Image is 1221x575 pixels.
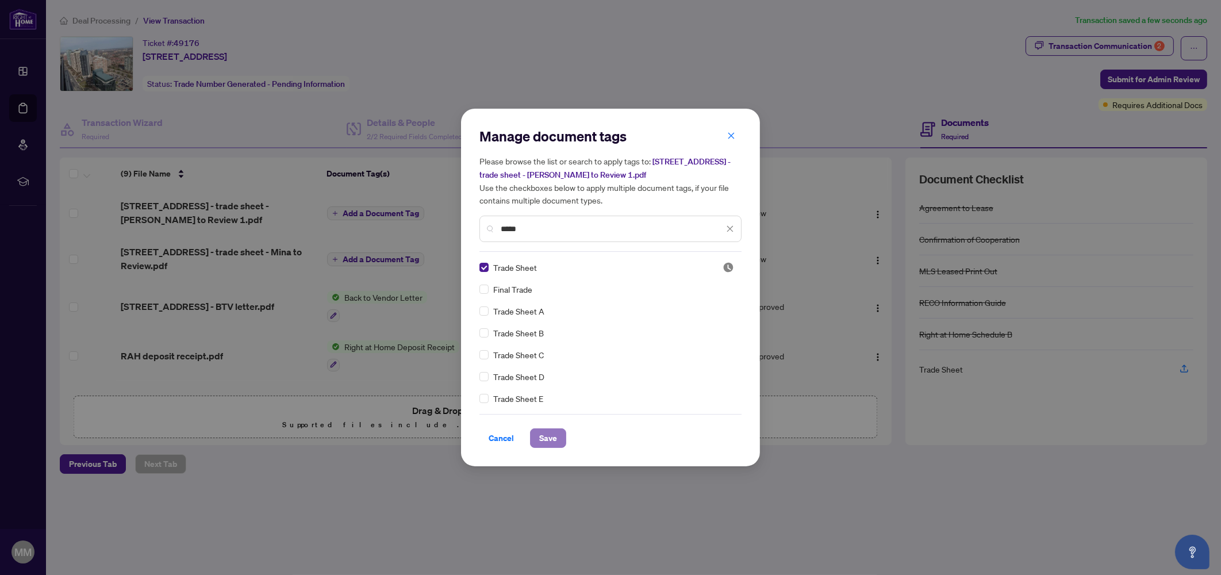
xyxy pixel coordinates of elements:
[493,261,537,274] span: Trade Sheet
[493,327,544,339] span: Trade Sheet B
[479,428,523,448] button: Cancel
[493,370,544,383] span: Trade Sheet D
[726,225,734,233] span: close
[530,428,566,448] button: Save
[723,262,734,273] span: Pending Review
[723,262,734,273] img: status
[493,392,543,405] span: Trade Sheet E
[493,305,544,317] span: Trade Sheet A
[1175,535,1210,569] button: Open asap
[727,132,735,140] span: close
[539,429,557,447] span: Save
[489,429,514,447] span: Cancel
[493,348,544,361] span: Trade Sheet C
[479,155,742,206] h5: Please browse the list or search to apply tags to: Use the checkboxes below to apply multiple doc...
[493,283,532,296] span: Final Trade
[479,127,742,145] h2: Manage document tags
